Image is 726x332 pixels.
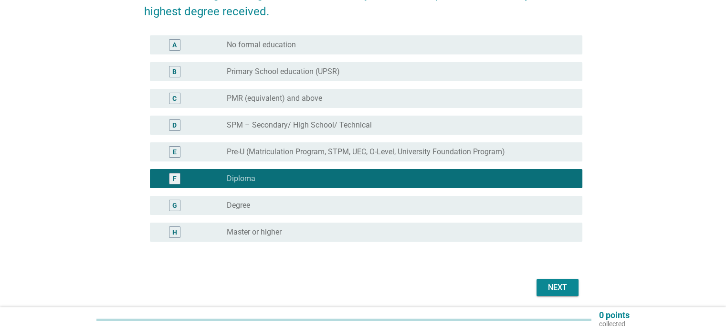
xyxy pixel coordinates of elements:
[599,320,630,328] p: collected
[227,227,282,237] label: Master or higher
[172,94,177,104] div: C
[172,40,177,50] div: A
[173,174,177,184] div: F
[172,201,177,211] div: G
[227,147,505,157] label: Pre-U (Matriculation Program, STPM, UEC, O-Level, University Foundation Program)
[172,67,177,77] div: B
[537,279,579,296] button: Next
[227,201,250,210] label: Degree
[227,40,296,50] label: No formal education
[227,174,255,183] label: Diploma
[173,147,177,157] div: E
[227,120,372,130] label: SPM – Secondary/ High School/ Technical
[172,120,177,130] div: D
[544,282,571,293] div: Next
[599,311,630,320] p: 0 points
[172,227,177,237] div: H
[227,67,340,76] label: Primary School education (UPSR)
[227,94,322,103] label: PMR (equivalent) and above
